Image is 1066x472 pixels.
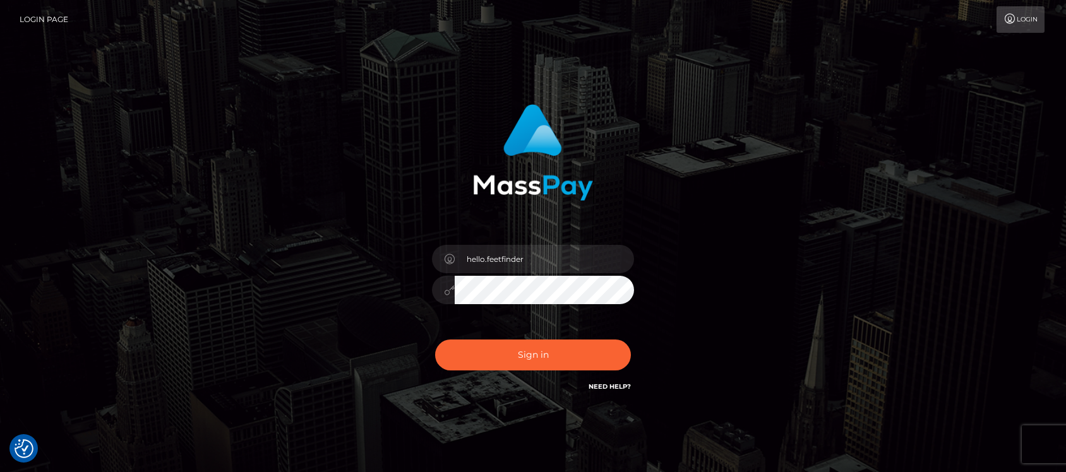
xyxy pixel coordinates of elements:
[435,339,631,370] button: Sign in
[589,382,631,391] a: Need Help?
[20,6,68,33] a: Login Page
[455,245,634,273] input: Username...
[997,6,1045,33] a: Login
[473,104,593,201] img: MassPay Login
[15,439,33,458] img: Revisit consent button
[15,439,33,458] button: Consent Preferences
